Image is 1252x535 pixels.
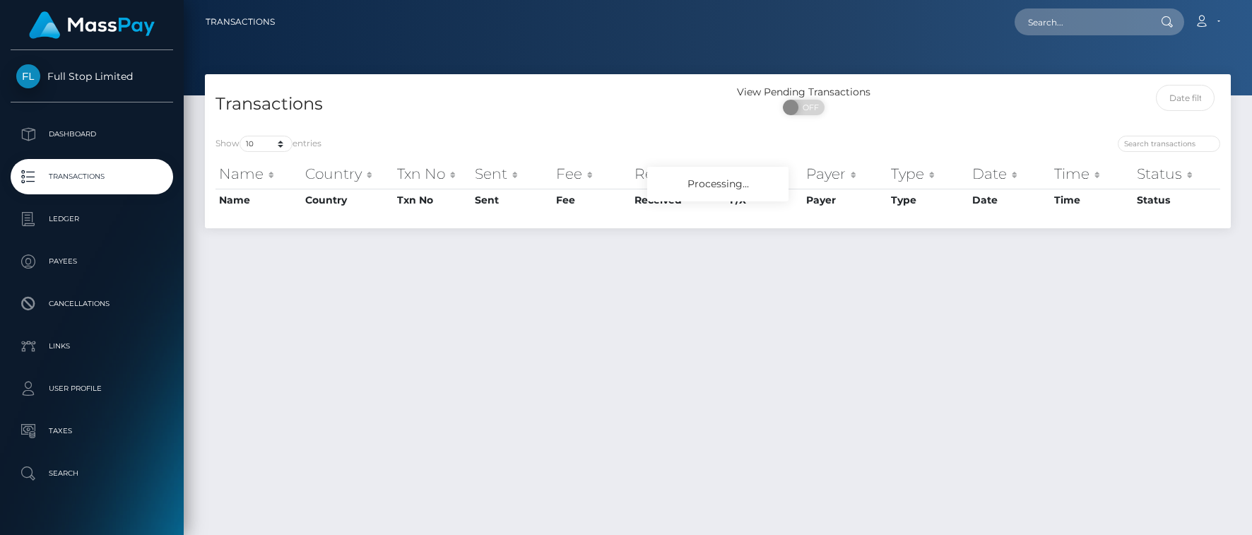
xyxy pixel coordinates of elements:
[16,124,167,145] p: Dashboard
[215,189,302,211] th: Name
[16,293,167,314] p: Cancellations
[215,160,302,188] th: Name
[16,251,167,272] p: Payees
[16,336,167,357] p: Links
[29,11,155,39] img: MassPay Logo
[11,70,173,83] span: Full Stop Limited
[394,189,471,211] th: Txn No
[887,160,969,188] th: Type
[803,189,887,211] th: Payer
[11,456,173,491] a: Search
[16,64,40,88] img: Full Stop Limited
[11,286,173,322] a: Cancellations
[631,189,726,211] th: Received
[718,85,889,100] div: View Pending Transactions
[471,160,553,188] th: Sent
[1133,189,1220,211] th: Status
[803,160,887,188] th: Payer
[631,160,726,188] th: Received
[16,421,167,442] p: Taxes
[215,92,707,117] h4: Transactions
[16,208,167,230] p: Ledger
[302,189,394,211] th: Country
[1133,160,1220,188] th: Status
[969,160,1051,188] th: Date
[206,7,275,37] a: Transactions
[16,463,167,484] p: Search
[215,136,321,152] label: Show entries
[969,189,1051,211] th: Date
[471,189,553,211] th: Sent
[553,189,631,211] th: Fee
[302,160,394,188] th: Country
[16,378,167,399] p: User Profile
[647,167,789,201] div: Processing...
[16,166,167,187] p: Transactions
[11,201,173,237] a: Ledger
[1051,189,1133,211] th: Time
[553,160,631,188] th: Fee
[11,244,173,279] a: Payees
[394,160,471,188] th: Txn No
[791,100,826,115] span: OFF
[11,371,173,406] a: User Profile
[11,117,173,152] a: Dashboard
[240,136,293,152] select: Showentries
[11,413,173,449] a: Taxes
[887,189,969,211] th: Type
[726,160,803,188] th: F/X
[1015,8,1147,35] input: Search...
[11,159,173,194] a: Transactions
[11,329,173,364] a: Links
[1118,136,1220,152] input: Search transactions
[1051,160,1133,188] th: Time
[1156,85,1215,111] input: Date filter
